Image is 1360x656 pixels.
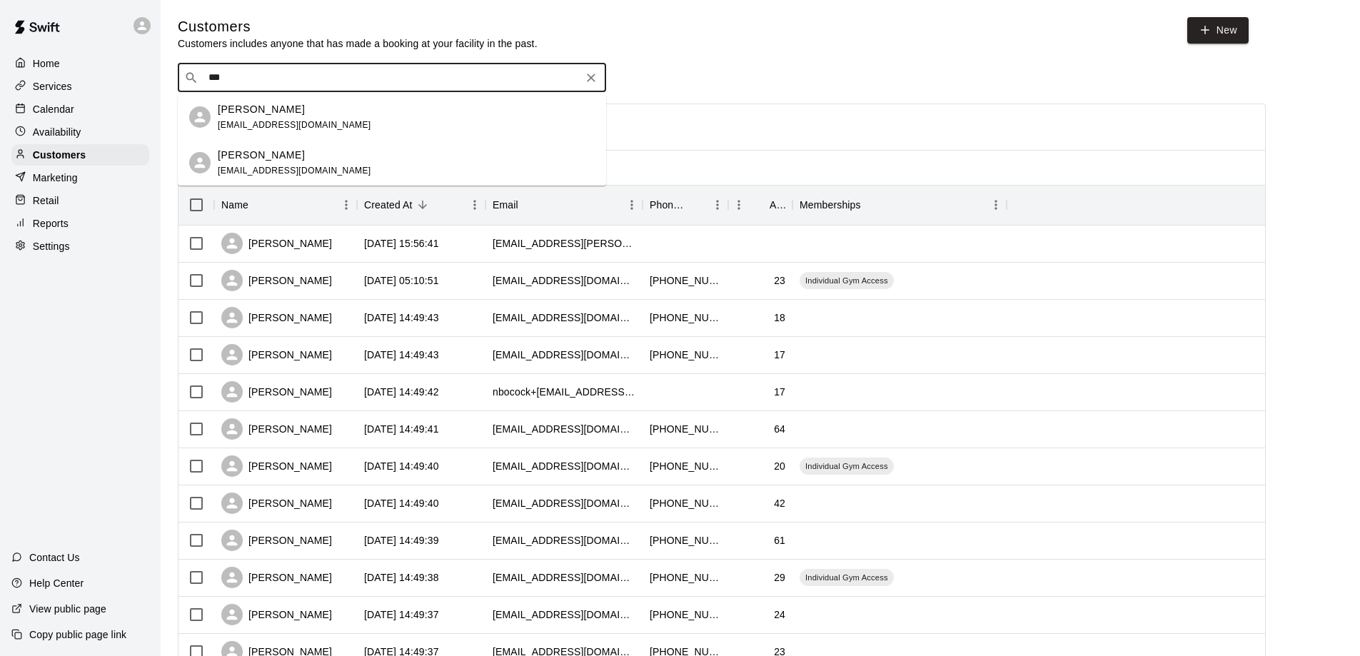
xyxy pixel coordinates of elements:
[33,193,59,208] p: Retail
[800,572,894,583] span: Individual Gym Access
[493,533,635,547] div: sbfotos@hotmail.com
[33,148,86,162] p: Customers
[336,194,357,216] button: Menu
[493,273,635,288] div: kalebcrawford645@gmail.com
[364,185,413,225] div: Created At
[221,233,332,254] div: [PERSON_NAME]
[221,185,248,225] div: Name
[650,311,721,325] div: +15407626000
[774,273,785,288] div: 23
[792,185,1007,225] div: Memberships
[650,185,687,225] div: Phone Number
[189,106,211,128] div: Ian Semones
[364,459,439,473] div: 2025-08-21 14:49:40
[650,273,721,288] div: +15405198332
[218,148,305,163] p: [PERSON_NAME]
[774,496,785,510] div: 42
[774,385,785,399] div: 17
[357,185,485,225] div: Created At
[774,533,785,547] div: 61
[800,275,894,286] span: Individual Gym Access
[493,236,635,251] div: robinleonard@cox.net
[29,576,84,590] p: Help Center
[364,273,439,288] div: 2025-08-29 05:10:51
[364,607,439,622] div: 2025-08-21 14:49:37
[650,496,721,510] div: +13035075396
[413,195,433,215] button: Sort
[221,307,332,328] div: [PERSON_NAME]
[11,53,149,74] a: Home
[774,311,785,325] div: 18
[985,194,1007,216] button: Menu
[218,102,305,117] p: [PERSON_NAME]
[29,627,126,642] p: Copy public page link
[11,236,149,257] a: Settings
[221,604,332,625] div: [PERSON_NAME]
[493,422,635,436] div: smlegodluvsu@aol.com
[11,121,149,143] a: Availability
[650,459,721,473] div: +15406137671
[189,152,211,173] div: Brian Sakalas
[11,144,149,166] a: Customers
[29,602,106,616] p: View public page
[218,120,371,130] span: [EMAIL_ADDRESS][DOMAIN_NAME]
[493,311,635,325] div: zaneblawson@gmail.com
[11,76,149,97] div: Services
[774,459,785,473] div: 20
[800,272,894,289] div: Individual Gym Access
[221,455,332,477] div: [PERSON_NAME]
[214,185,357,225] div: Name
[221,493,332,514] div: [PERSON_NAME]
[11,99,149,120] div: Calendar
[800,185,861,225] div: Memberships
[11,167,149,188] div: Marketing
[221,530,332,551] div: [PERSON_NAME]
[861,195,881,215] button: Sort
[493,459,635,473] div: twpeters54@gmail.com
[364,570,439,585] div: 2025-08-21 14:49:38
[33,56,60,71] p: Home
[178,64,606,92] div: Search customers by name or email
[650,348,721,362] div: +15402007112
[750,195,770,215] button: Sort
[493,348,635,362] div: hathawaymc1209+child674cc754d08fd8.17155387@gmail.com
[800,458,894,475] div: Individual Gym Access
[493,385,635,399] div: nbocock+child652462651360b9.01040371@yahoo.com
[248,195,268,215] button: Sort
[221,381,332,403] div: [PERSON_NAME]
[221,567,332,588] div: [PERSON_NAME]
[221,270,332,291] div: [PERSON_NAME]
[774,348,785,362] div: 17
[1187,17,1249,44] a: New
[178,17,538,36] h5: Customers
[364,311,439,325] div: 2025-08-21 14:49:43
[800,569,894,586] div: Individual Gym Access
[687,195,707,215] button: Sort
[364,236,439,251] div: 2025-08-31 15:56:41
[218,166,371,176] span: [EMAIL_ADDRESS][DOMAIN_NAME]
[728,194,750,216] button: Menu
[493,496,635,510] div: hburgmcbride@gmail.com
[650,570,721,585] div: +13365966429
[774,570,785,585] div: 29
[33,125,81,139] p: Availability
[221,418,332,440] div: [PERSON_NAME]
[33,102,74,116] p: Calendar
[650,607,721,622] div: +15405105321
[11,213,149,234] a: Reports
[33,239,70,253] p: Settings
[800,460,894,472] span: Individual Gym Access
[770,185,785,225] div: Age
[774,607,785,622] div: 24
[493,185,518,225] div: Email
[493,607,635,622] div: ystudevant5627@gmail.com
[518,195,538,215] button: Sort
[11,190,149,211] a: Retail
[33,79,72,94] p: Services
[364,348,439,362] div: 2025-08-21 14:49:43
